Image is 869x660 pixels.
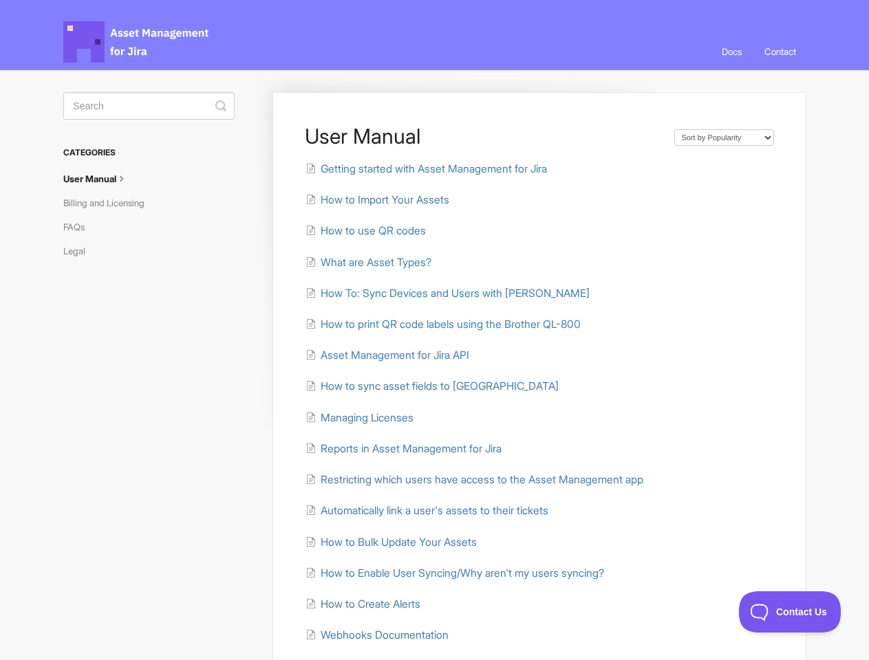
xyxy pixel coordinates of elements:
select: Page reloads on selection [674,129,774,146]
span: How to sync asset fields to [GEOGRAPHIC_DATA] [321,379,559,393]
span: Asset Management for Jira API [321,349,469,362]
a: User Manual [63,168,139,190]
a: Managing Licenses [305,411,414,424]
a: How to print QR code labels using the Brother QL-800 [305,318,581,331]
span: How to Create Alerts [321,597,420,610]
span: How to print QR code labels using the Brother QL-800 [321,318,581,331]
a: How to Create Alerts [305,597,420,610]
a: How To: Sync Devices and Users with [PERSON_NAME] [305,287,590,300]
a: Restricting which users have access to the Asset Management app [305,473,643,486]
a: Contact [754,33,806,70]
iframe: Toggle Customer Support [739,591,841,632]
a: Docs [711,33,752,70]
a: Webhooks Documentation [305,628,449,641]
a: How to Import Your Assets [305,193,449,206]
a: How to Bulk Update Your Assets [305,536,477,549]
a: How to sync asset fields to [GEOGRAPHIC_DATA] [305,379,559,393]
a: Automatically link a user's assets to their tickets [305,504,548,517]
span: What are Asset Types? [321,256,431,269]
a: How to Enable User Syncing/Why aren't my users syncing? [305,566,604,580]
input: Search [63,92,235,120]
span: Getting started with Asset Management for Jira [321,162,547,175]
a: Legal [63,240,96,262]
a: What are Asset Types? [305,256,431,269]
span: How to use QR codes [321,224,426,237]
a: Getting started with Asset Management for Jira [305,162,547,175]
a: FAQs [63,216,95,238]
a: How to use QR codes [305,224,426,237]
span: Webhooks Documentation [321,628,449,641]
span: Managing Licenses [321,411,414,424]
span: Reports in Asset Management for Jira [321,442,502,455]
span: How to Enable User Syncing/Why aren't my users syncing? [321,566,604,580]
span: How To: Sync Devices and Users with [PERSON_NAME] [321,287,590,300]
span: How to Import Your Assets [321,193,449,206]
h3: Categories [63,140,235,165]
a: Asset Management for Jira API [305,349,469,362]
span: Restricting which users have access to the Asset Management app [321,473,643,486]
span: Automatically link a user's assets to their tickets [321,504,548,517]
h1: User Manual [305,124,660,148]
span: How to Bulk Update Your Assets [321,536,477,549]
a: Billing and Licensing [63,192,155,214]
a: Reports in Asset Management for Jira [305,442,502,455]
span: Asset Management for Jira Docs [63,21,211,63]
